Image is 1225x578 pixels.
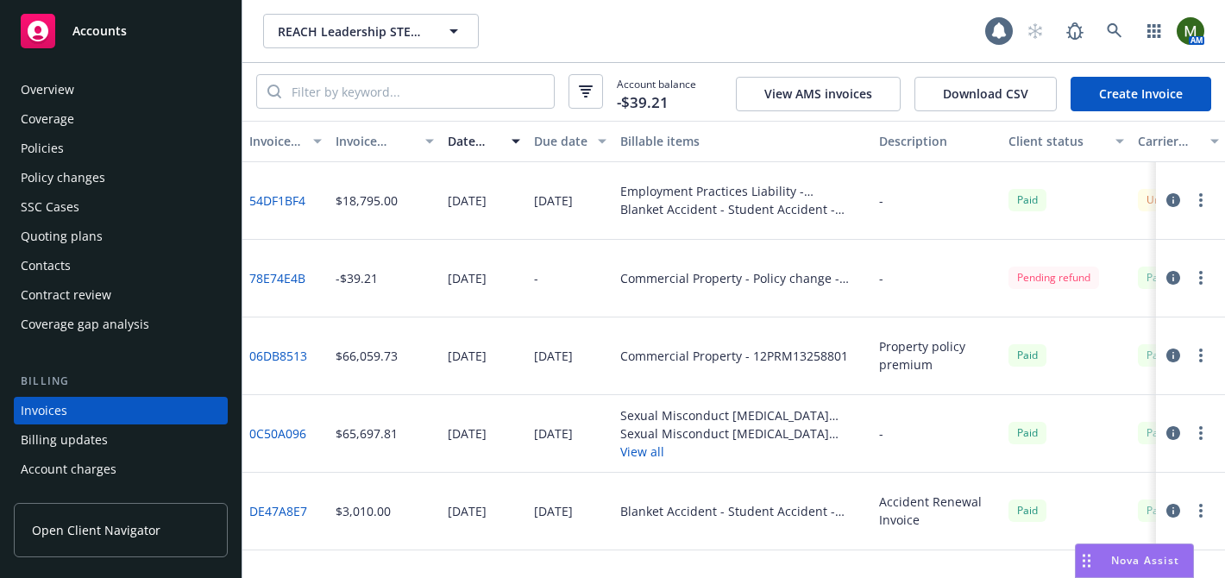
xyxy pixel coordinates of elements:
[448,192,487,210] div: [DATE]
[278,22,427,41] span: REACH Leadership STEAM Academy
[1008,267,1099,288] div: Pending refund
[441,121,527,162] button: Date issued
[1008,344,1046,366] div: Paid
[1138,132,1200,150] div: Carrier status
[336,269,378,287] div: -$39.21
[879,269,883,287] div: -
[879,337,995,374] div: Property policy premium
[448,502,487,520] div: [DATE]
[336,347,398,365] div: $66,059.73
[534,502,573,520] div: [DATE]
[914,77,1057,111] button: Download CSV
[448,347,487,365] div: [DATE]
[527,121,613,162] button: Due date
[1071,77,1211,111] a: Create Invoice
[534,347,573,365] div: [DATE]
[21,193,79,221] div: SSC Cases
[1097,14,1132,48] a: Search
[1111,553,1179,568] span: Nova Assist
[1002,121,1131,162] button: Client status
[534,132,587,150] div: Due date
[1138,189,1190,210] div: Unpaid
[1075,543,1194,578] button: Nova Assist
[617,91,669,114] span: -$39.21
[249,347,307,365] a: 06DB8513
[21,485,122,512] div: Installment plans
[249,502,307,520] a: DE47A8E7
[72,24,127,38] span: Accounts
[14,426,228,454] a: Billing updates
[620,132,865,150] div: Billable items
[613,121,872,162] button: Billable items
[1018,14,1052,48] a: Start snowing
[14,311,228,338] a: Coverage gap analysis
[14,223,228,250] a: Quoting plans
[1177,17,1204,45] img: photo
[620,443,865,461] button: View all
[1076,544,1097,577] div: Drag to move
[1008,422,1046,443] span: Paid
[1137,14,1172,48] a: Switch app
[620,406,865,424] div: Sexual Misconduct [MEDICAL_DATA] Molestation Liability - $2m Primary Abuse - B0621PREAC002124
[336,502,391,520] div: $3,010.00
[21,311,149,338] div: Coverage gap analysis
[620,502,865,520] div: Blanket Accident - Student Accident - KHH000540
[249,269,305,287] a: 78E74E4B
[14,135,228,162] a: Policies
[32,521,160,539] span: Open Client Navigator
[249,132,303,150] div: Invoice ID
[263,14,479,48] button: REACH Leadership STEAM Academy
[879,192,883,210] div: -
[617,77,696,107] span: Account balance
[21,397,67,424] div: Invoices
[1138,499,1176,521] div: Paid
[620,182,865,200] div: Employment Practices Liability - ELL0957766-01
[1058,14,1092,48] a: Report a Bug
[336,424,398,443] div: $65,697.81
[14,397,228,424] a: Invoices
[249,424,306,443] a: 0C50A096
[1008,132,1105,150] div: Client status
[329,121,441,162] button: Invoice amount
[267,85,281,98] svg: Search
[249,192,305,210] a: 54DF1BF4
[448,424,487,443] div: [DATE]
[534,424,573,443] div: [DATE]
[1138,422,1176,443] div: Paid
[1008,189,1046,210] div: Paid
[21,426,108,454] div: Billing updates
[1138,267,1176,288] div: Paid
[534,192,573,210] div: [DATE]
[14,281,228,309] a: Contract review
[21,455,116,483] div: Account charges
[534,269,538,287] div: -
[21,135,64,162] div: Policies
[21,281,111,309] div: Contract review
[14,373,228,390] div: Billing
[448,269,487,287] div: [DATE]
[736,77,901,111] button: View AMS invoices
[21,252,71,280] div: Contacts
[1008,499,1046,521] div: Paid
[14,485,228,512] a: Installment plans
[1138,344,1176,366] div: Paid
[21,164,105,192] div: Policy changes
[879,132,995,150] div: Description
[14,252,228,280] a: Contacts
[14,193,228,221] a: SSC Cases
[21,76,74,104] div: Overview
[620,269,865,287] div: Commercial Property - Policy change - 12PRM13258801
[281,75,554,108] input: Filter by keyword...
[14,105,228,133] a: Coverage
[14,7,228,55] a: Accounts
[14,164,228,192] a: Policy changes
[242,121,329,162] button: Invoice ID
[872,121,1002,162] button: Description
[14,455,228,483] a: Account charges
[336,192,398,210] div: $18,795.00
